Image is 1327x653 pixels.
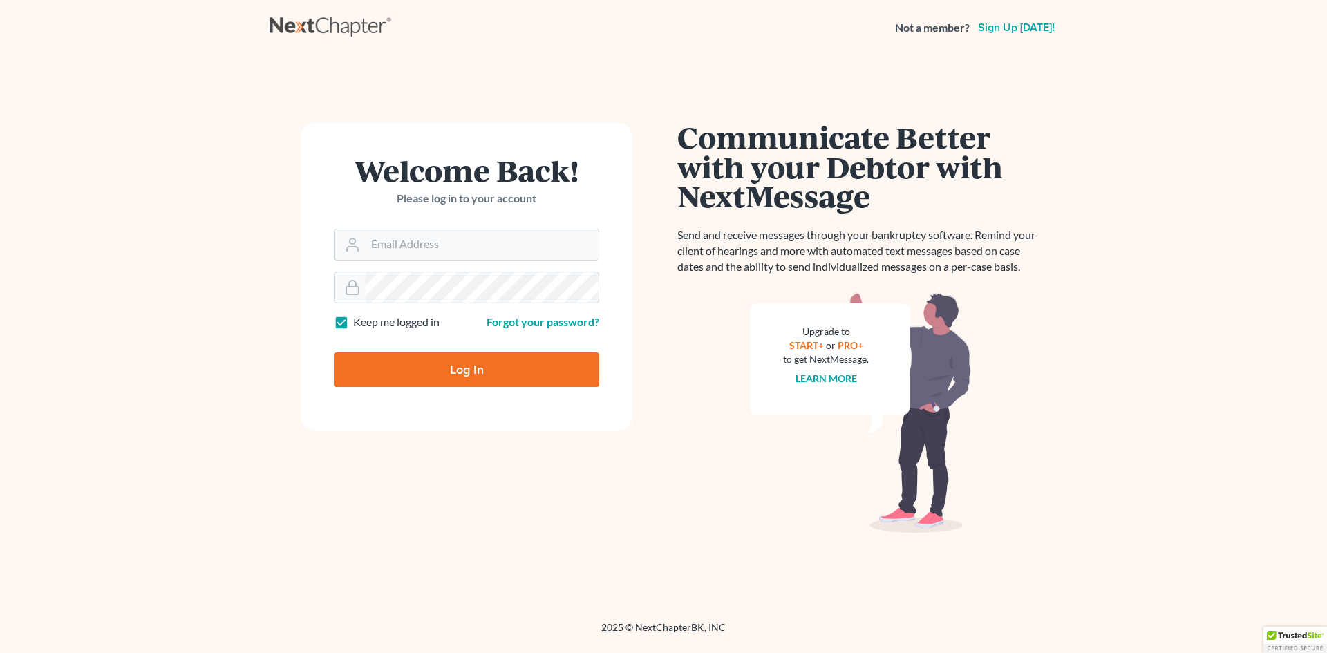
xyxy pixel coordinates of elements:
[796,372,857,384] a: Learn more
[750,292,971,533] img: nextmessage_bg-59042aed3d76b12b5cd301f8e5b87938c9018125f34e5fa2b7a6b67550977c72.svg
[1263,627,1327,653] div: TrustedSite Certified
[334,155,599,185] h1: Welcome Back!
[783,325,869,339] div: Upgrade to
[487,315,599,328] a: Forgot your password?
[975,22,1057,33] a: Sign up [DATE]!
[677,122,1044,211] h1: Communicate Better with your Debtor with NextMessage
[270,621,1057,645] div: 2025 © NextChapterBK, INC
[789,339,824,351] a: START+
[677,227,1044,275] p: Send and receive messages through your bankruptcy software. Remind your client of hearings and mo...
[334,191,599,207] p: Please log in to your account
[783,352,869,366] div: to get NextMessage.
[353,314,440,330] label: Keep me logged in
[826,339,836,351] span: or
[838,339,863,351] a: PRO+
[895,20,970,36] strong: Not a member?
[366,229,599,260] input: Email Address
[334,352,599,387] input: Log In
